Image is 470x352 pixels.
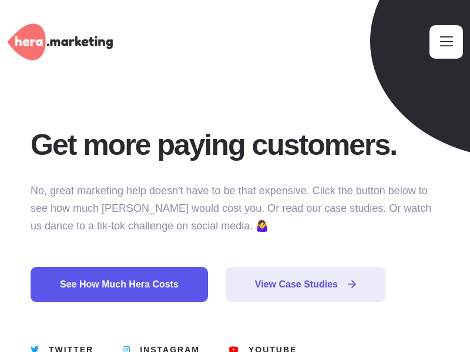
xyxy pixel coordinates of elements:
[31,267,208,302] a: See how much Hera costs
[226,267,385,302] a: View Case Studies
[31,182,439,258] p: No, great marketing help doesn't have to be that expensive. Click the button below to see how muc...
[31,129,439,161] h2: Get more paying customers.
